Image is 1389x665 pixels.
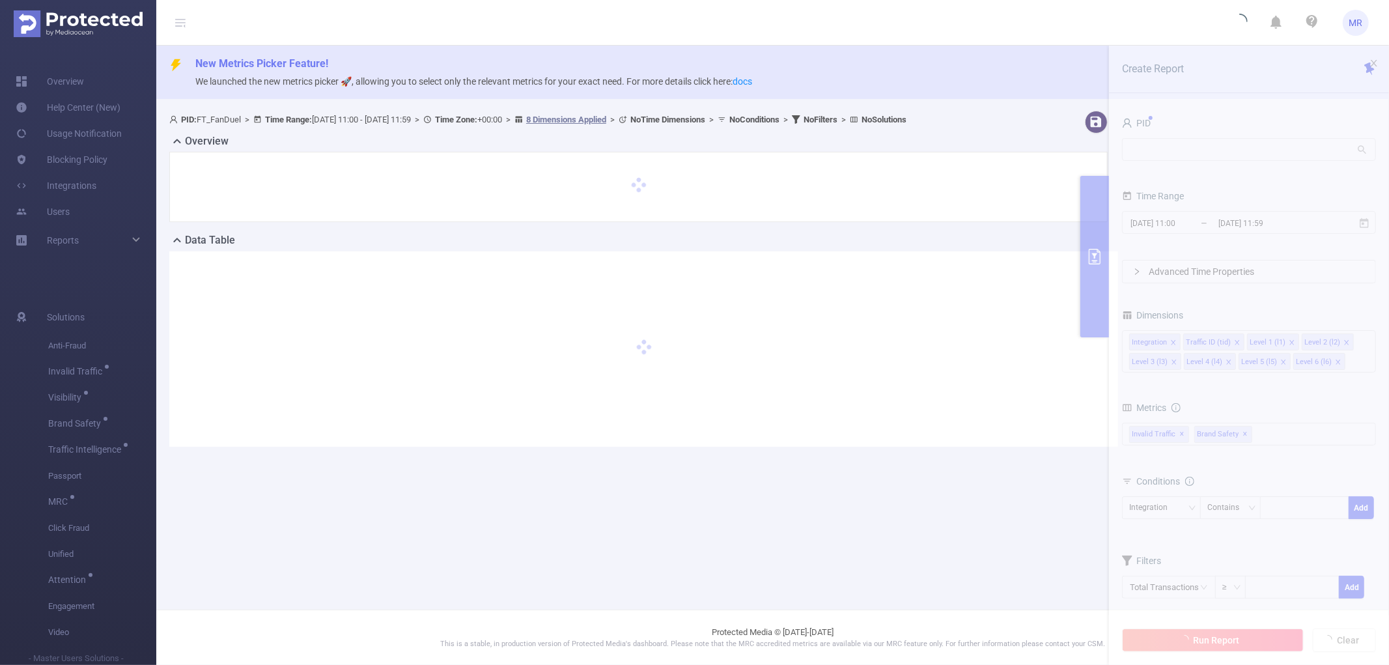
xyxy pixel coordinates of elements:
[241,115,253,124] span: >
[195,76,752,87] span: We launched the new metrics picker 🚀, allowing you to select only the relevant metrics for your e...
[48,541,156,567] span: Unified
[48,575,91,584] span: Attention
[169,59,182,72] i: icon: thunderbolt
[48,515,156,541] span: Click Fraud
[411,115,423,124] span: >
[48,445,126,454] span: Traffic Intelligence
[48,419,105,428] span: Brand Safety
[47,227,79,253] a: Reports
[16,120,122,147] a: Usage Notification
[265,115,312,124] b: Time Range:
[195,57,328,70] span: New Metrics Picker Feature!
[705,115,718,124] span: >
[630,115,705,124] b: No Time Dimensions
[156,610,1389,665] footer: Protected Media © [DATE]-[DATE]
[48,593,156,619] span: Engagement
[48,393,86,402] span: Visibility
[48,463,156,489] span: Passport
[16,94,120,120] a: Help Center (New)
[837,115,850,124] span: >
[16,147,107,173] a: Blocking Policy
[16,173,96,199] a: Integrations
[189,639,1356,650] p: This is a stable, in production version of Protected Media's dashboard. Please note that the MRC ...
[733,76,752,87] a: docs
[48,497,72,506] span: MRC
[47,235,79,246] span: Reports
[47,304,85,330] span: Solutions
[502,115,514,124] span: >
[1369,59,1379,68] i: icon: close
[1349,10,1363,36] span: MR
[16,68,84,94] a: Overview
[729,115,779,124] b: No Conditions
[862,115,906,124] b: No Solutions
[526,115,606,124] u: 8 Dimensions Applied
[169,115,906,124] span: FT_FanDuel [DATE] 11:00 - [DATE] 11:59 +00:00
[804,115,837,124] b: No Filters
[185,233,235,248] h2: Data Table
[1369,56,1379,70] button: icon: close
[14,10,143,37] img: Protected Media
[169,115,181,124] i: icon: user
[48,619,156,645] span: Video
[779,115,792,124] span: >
[185,134,229,149] h2: Overview
[181,115,197,124] b: PID:
[16,199,70,225] a: Users
[1232,14,1248,32] i: icon: loading
[435,115,477,124] b: Time Zone:
[48,367,107,376] span: Invalid Traffic
[48,333,156,359] span: Anti-Fraud
[606,115,619,124] span: >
